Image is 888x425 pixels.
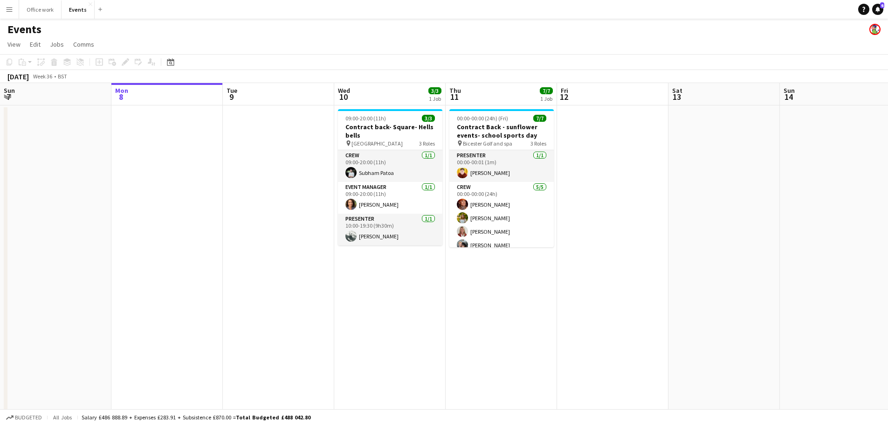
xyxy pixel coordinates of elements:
span: 7/7 [533,115,546,122]
span: 3 Roles [530,140,546,147]
a: View [4,38,24,50]
span: Comms [73,40,94,49]
app-card-role: Crew1/109:00-20:00 (11h)Subham Patoa [338,150,442,182]
span: Bicester Golf and spa [463,140,512,147]
span: 12 [559,91,568,102]
div: BST [58,73,67,80]
div: Salary £486 888.89 + Expenses £283.91 + Subsistence £870.00 = [82,414,310,421]
h3: Contract back- Square- Hells bells [338,123,442,139]
span: Sun [784,86,795,95]
a: Comms [69,38,98,50]
span: Total Budgeted £488 042.80 [236,414,310,421]
app-card-role: Event Manager1/109:00-20:00 (11h)[PERSON_NAME] [338,182,442,214]
span: 8 [114,91,128,102]
span: Wed [338,86,350,95]
span: Sat [672,86,682,95]
span: 00:00-00:00 (24h) (Fri) [457,115,508,122]
span: All jobs [51,414,74,421]
span: Sun [4,86,15,95]
span: 7/7 [540,87,553,94]
span: Edit [30,40,41,49]
button: Office work [19,0,62,19]
a: Jobs [46,38,68,50]
a: Edit [26,38,44,50]
span: [GEOGRAPHIC_DATA] [351,140,403,147]
h3: Contract Back - sunflower events- school sports day [449,123,554,139]
span: 13 [671,91,682,102]
span: 6 [880,2,884,8]
span: 3 Roles [419,140,435,147]
app-card-role: Presenter1/110:00-19:30 (9h30m)[PERSON_NAME] [338,214,442,245]
span: 09:00-20:00 (11h) [345,115,386,122]
span: 14 [782,91,795,102]
div: 1 Job [429,95,441,102]
span: 3/3 [422,115,435,122]
span: Week 36 [31,73,54,80]
span: Thu [449,86,461,95]
div: 1 Job [540,95,552,102]
span: Jobs [50,40,64,49]
span: Tue [227,86,237,95]
span: Mon [115,86,128,95]
span: 10 [337,91,350,102]
span: View [7,40,21,49]
app-user-avatar: Event Team [869,24,881,35]
span: 3/3 [428,87,441,94]
button: Events [62,0,95,19]
span: Fri [561,86,568,95]
app-job-card: 00:00-00:00 (24h) (Fri)7/7Contract Back - sunflower events- school sports day Bicester Golf and s... [449,109,554,247]
app-job-card: 09:00-20:00 (11h)3/3Contract back- Square- Hells bells [GEOGRAPHIC_DATA]3 RolesCrew1/109:00-20:00... [338,109,442,245]
span: 9 [225,91,237,102]
span: Budgeted [15,414,42,421]
app-card-role: Crew5/500:00-00:00 (24h)[PERSON_NAME][PERSON_NAME][PERSON_NAME][PERSON_NAME] [449,182,554,268]
h1: Events [7,22,41,36]
span: 11 [448,91,461,102]
span: 7 [2,91,15,102]
a: 6 [872,4,883,15]
app-card-role: Presenter1/100:00-00:01 (1m)[PERSON_NAME] [449,150,554,182]
button: Budgeted [5,412,43,423]
div: [DATE] [7,72,29,81]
